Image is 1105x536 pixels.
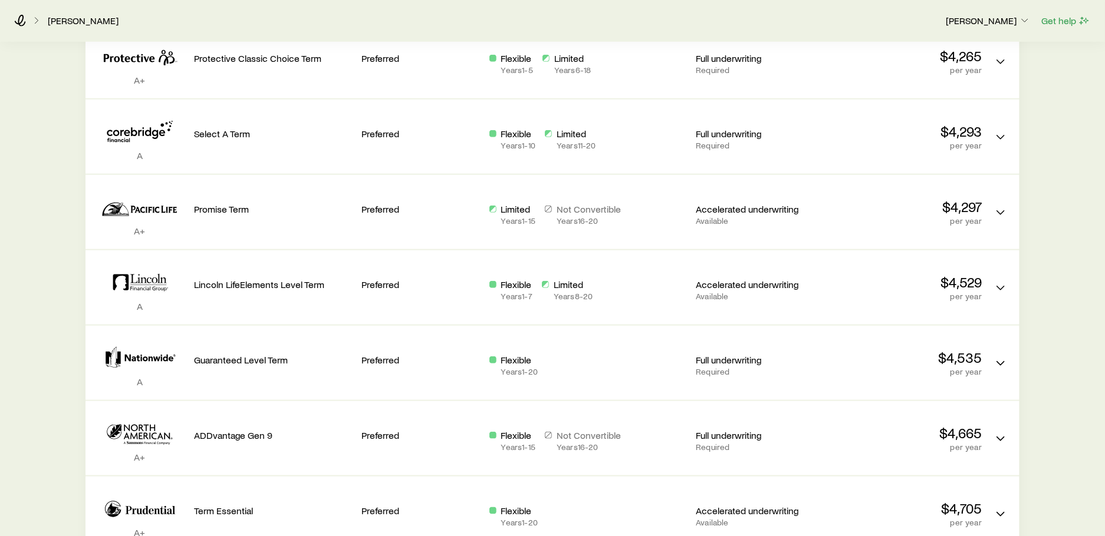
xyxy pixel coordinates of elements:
p: Years 16 - 20 [557,216,621,226]
p: Required [696,442,814,452]
p: Flexible [501,354,538,366]
p: Required [696,367,814,376]
p: Years 1 - 20 [501,518,538,527]
p: Limited [501,203,535,215]
p: A [95,300,185,312]
p: Years 1 - 10 [501,141,535,150]
p: $4,297 [824,198,982,215]
p: Years 6 - 18 [554,65,591,75]
p: $4,293 [824,123,982,140]
p: Limited [557,128,596,140]
p: A+ [95,74,185,86]
p: Flexible [501,52,533,64]
p: ADDvantage Gen 9 [194,429,352,441]
p: Flexible [501,279,532,290]
p: Not Convertible [557,429,621,441]
p: per year [824,216,982,226]
p: Guaranteed Level Term [194,354,352,366]
p: Flexible [501,128,535,140]
p: Accelerated underwriting [696,279,814,290]
p: per year [824,65,982,75]
p: per year [824,292,982,301]
p: Accelerated underwriting [696,505,814,517]
a: [PERSON_NAME] [47,15,119,27]
p: A [95,150,185,161]
p: per year [824,141,982,150]
p: Limited [554,279,593,290]
p: [PERSON_NAME] [946,15,1031,27]
p: Years 1 - 5 [501,65,533,75]
p: Available [696,518,814,527]
p: A [95,376,185,388]
p: $4,535 [824,349,982,366]
p: Full underwriting [696,354,814,366]
p: Term Essential [194,505,352,517]
button: [PERSON_NAME] [945,14,1031,28]
p: Years 1 - 20 [501,367,538,376]
p: Not Convertible [557,203,621,215]
p: Full underwriting [696,429,814,441]
p: Full underwriting [696,128,814,140]
p: Years 1 - 15 [501,216,535,226]
p: Preferred [361,429,480,441]
p: Preferred [361,128,480,140]
p: Years 8 - 20 [554,292,593,301]
p: Full underwriting [696,52,814,64]
p: Years 16 - 20 [557,442,621,452]
p: Available [696,292,814,301]
p: Preferred [361,505,480,517]
p: $4,705 [824,500,982,517]
p: per year [824,442,982,452]
p: Flexible [501,505,538,517]
p: Years 1 - 15 [501,442,535,452]
p: Preferred [361,279,480,290]
p: Required [696,141,814,150]
p: Preferred [361,52,480,64]
p: Promise Term [194,203,352,215]
p: per year [824,518,982,527]
p: $4,665 [824,425,982,441]
p: Accelerated underwriting [696,203,814,215]
button: Get help [1041,14,1091,28]
p: $4,529 [824,274,982,290]
p: Preferred [361,203,480,215]
p: Required [696,65,814,75]
p: A+ [95,225,185,237]
p: Available [696,216,814,226]
p: A+ [95,451,185,463]
p: per year [824,367,982,376]
p: $4,265 [824,48,982,64]
p: Years 11 - 20 [557,141,596,150]
p: Flexible [501,429,535,441]
p: Lincoln LifeElements Level Term [194,279,352,290]
p: Limited [554,52,591,64]
p: Protective Classic Choice Term [194,52,352,64]
p: Years 1 - 7 [501,292,532,301]
p: Preferred [361,354,480,366]
p: Select A Term [194,128,352,140]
